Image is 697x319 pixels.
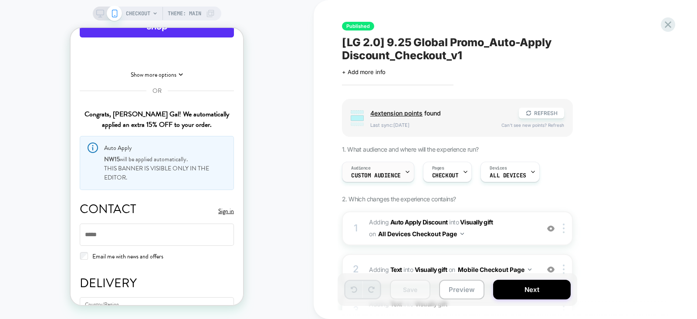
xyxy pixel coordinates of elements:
[501,122,564,128] span: Can't see new points? Refresh
[342,36,660,62] span: [LG 2.0] 9.25 Global Promo_Auto-Apply Discount_Checkout_v1
[168,7,201,20] span: Theme: MAIN
[449,218,459,226] span: INTO
[115,14,163,35] iframe: Pay with Google Pay
[493,280,571,299] button: Next
[351,165,371,171] span: Audience
[34,127,156,136] p: will be applied automatically.
[126,7,150,20] span: CHECKOUT
[9,173,65,189] h2: Contact
[370,109,423,117] span: 4 extension point s
[9,248,163,263] h2: Delivery
[369,218,448,226] span: Adding
[351,173,401,179] span: Custom Audience
[14,81,159,102] span: Congrats, [PERSON_NAME] Gal! We automatically applied an extra 15% OFF to your order.
[342,195,456,203] span: 2. Which changes the experience contains?
[342,22,374,31] span: Published
[458,263,531,276] button: Mobile Checkout Page
[82,58,91,67] span: OR
[34,136,156,154] p: THIS BANNER IS VISIBLE ONLY IN THE EDITOR.
[378,227,464,240] button: All Devices Checkout Page
[390,280,430,299] button: Save
[148,179,163,188] a: Sign in
[60,42,112,51] button: Show more options
[352,220,360,237] div: 1
[390,266,402,273] b: Text
[460,218,493,226] span: Visually gift
[490,173,526,179] span: ALL DEVICES
[62,14,111,35] iframe: Pay with Amazon Pay
[547,266,555,273] img: crossed eye
[563,265,565,274] img: close
[17,224,93,233] label: Email me with news and offers
[432,165,444,171] span: Pages
[342,146,478,153] span: 1. What audience and where will the experience run?
[369,228,376,239] span: on
[370,122,493,128] span: Last sync: [DATE]
[34,127,49,136] span: NW15
[490,165,507,171] span: Devices
[34,116,156,124] h1: Auto Apply
[352,261,360,278] div: 2
[439,280,484,299] button: Preview
[369,266,402,273] span: Adding
[449,264,455,275] span: on
[342,68,386,75] span: + Add more info
[390,218,448,226] b: Auto Apply Discount
[547,225,555,232] img: crossed eye
[519,108,564,119] button: REFRESH
[460,233,464,235] img: down arrow
[370,109,510,117] span: found
[415,266,447,273] span: Visually gift
[432,173,459,179] span: CHECKOUT
[9,14,58,35] iframe: Pay with PayPal
[528,268,531,271] img: down arrow
[403,266,413,273] span: INTO
[563,224,565,233] img: close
